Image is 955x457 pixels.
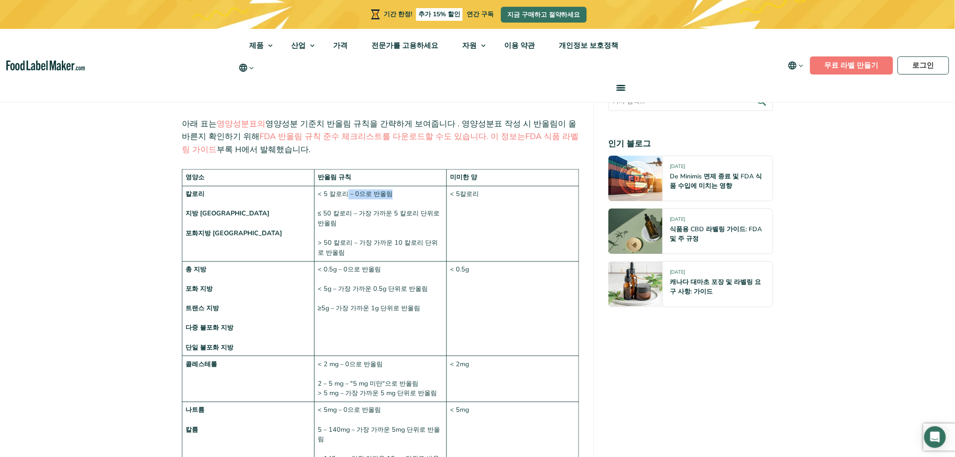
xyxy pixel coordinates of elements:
[898,56,949,75] a: 로그인
[360,29,449,62] a: 전문가를 고용하세요
[185,406,204,415] font: 나트륨
[451,29,491,62] a: 자원
[384,10,412,19] font: 기간 한정!
[913,61,934,70] font: 로그인
[182,84,487,103] font: 영양성분표 라벨에 [DATE] FDA 반올림 규칙 표
[670,216,686,223] font: [DATE]
[182,119,217,130] font: 아래 표는
[238,29,278,62] a: 제품
[670,163,686,170] font: [DATE]
[825,61,879,70] font: 무료 라벨 만들기
[185,173,204,182] font: 영양소
[318,360,383,369] font: < 2 mg – 0으로 반올림
[810,56,893,75] a: 무료 라벨 만들기
[547,29,629,62] a: 개인정보 보호정책
[318,238,438,257] font: > 50 칼로리 – 가장 가까운 10 칼로리 단위로 반올림
[185,360,217,369] font: 콜레스테롤
[217,145,309,155] font: 부록 H에서 발췌했습니다
[318,209,440,228] font: ≤ 50 칼로리 – 가장 가까운 5 칼로리 단위로 반올림
[185,209,269,218] font: 지방 [GEOGRAPHIC_DATA]
[559,41,619,51] font: 개인정보 보호정책
[309,145,311,155] font: .
[608,138,651,149] font: 인기 블로그
[505,41,535,51] font: 이용 약관
[670,225,762,243] a: 식품용 CBD 라벨링 가이드: FDA 및 주 규정
[450,406,469,415] font: < 5mg
[450,190,479,199] font: < 5칼로리
[185,190,204,199] font: 칼로리
[450,360,469,369] font: < 2mg
[670,269,686,276] font: [DATE]
[322,29,358,62] a: 가격
[501,7,587,23] a: 지금 구매하고 절약하세요
[185,425,198,434] font: 칼륨
[185,229,282,238] font: 포화지방 [GEOGRAPHIC_DATA]
[182,119,576,143] font: 영양성분 기준치 반올림 규칙을 간략하게 보여줍니다 . 영양성분표 작성 시 반올림이 올바른지 확인하기 위해
[493,29,545,62] a: 이용 약관
[467,10,494,19] font: 연간 구독
[250,41,264,51] font: 제품
[463,41,477,51] font: 자원
[185,323,233,332] font: 다중 불포화 지방
[670,172,762,190] a: De Minimis 면제 종료 및 FDA 식품 수입에 미치는 영향
[185,265,206,274] font: 총 지방
[292,41,306,51] font: 산업
[318,173,351,182] font: 반올림 규칙
[450,173,477,182] font: 미미한 양
[606,73,635,102] a: 메뉴
[318,425,440,444] font: 5 – 140mg – 가장 가까운 5mg 단위로 반올림
[372,41,439,51] font: 전문가를 고용하세요
[670,278,761,296] a: 캐나다 대마초 포장 및 라벨링 요구 사항: 가이드
[318,265,381,274] font: < 0.5g – 0으로 반올림
[185,343,233,352] font: 단일 불포화 지방
[318,284,428,294] font: < 5g – 가장 가까운 0.5g 단위로 반올림
[318,379,418,388] font: 2 – 5 mg – "5 mg 미만"으로 반올림
[318,304,420,313] font: ≥5g – 가장 가까운 1g 단위로 반올림
[507,10,580,19] font: 지금 구매하고 절약하세요
[280,29,320,62] a: 산업
[450,265,469,274] font: < 0.5g
[334,41,348,51] font: 가격
[418,10,460,19] font: 추가 15% 할인
[318,389,437,398] font: > 5 mg – 가장 가까운 5 mg 단위로 반올림
[185,304,219,313] font: 트랜스 지방
[318,190,393,199] font: < 5 칼로리 – 0으로 반올림
[260,131,525,142] a: FDA 반올림 규칙 준수 체크리스트를 다운로드할 수도 있습니다. 이 정보는
[924,426,946,448] div: 인터콤 메신저 열기
[185,284,213,294] font: 포화 지방
[318,406,381,415] font: < 5mg – 0으로 반올림
[217,119,265,130] a: 영양성분표의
